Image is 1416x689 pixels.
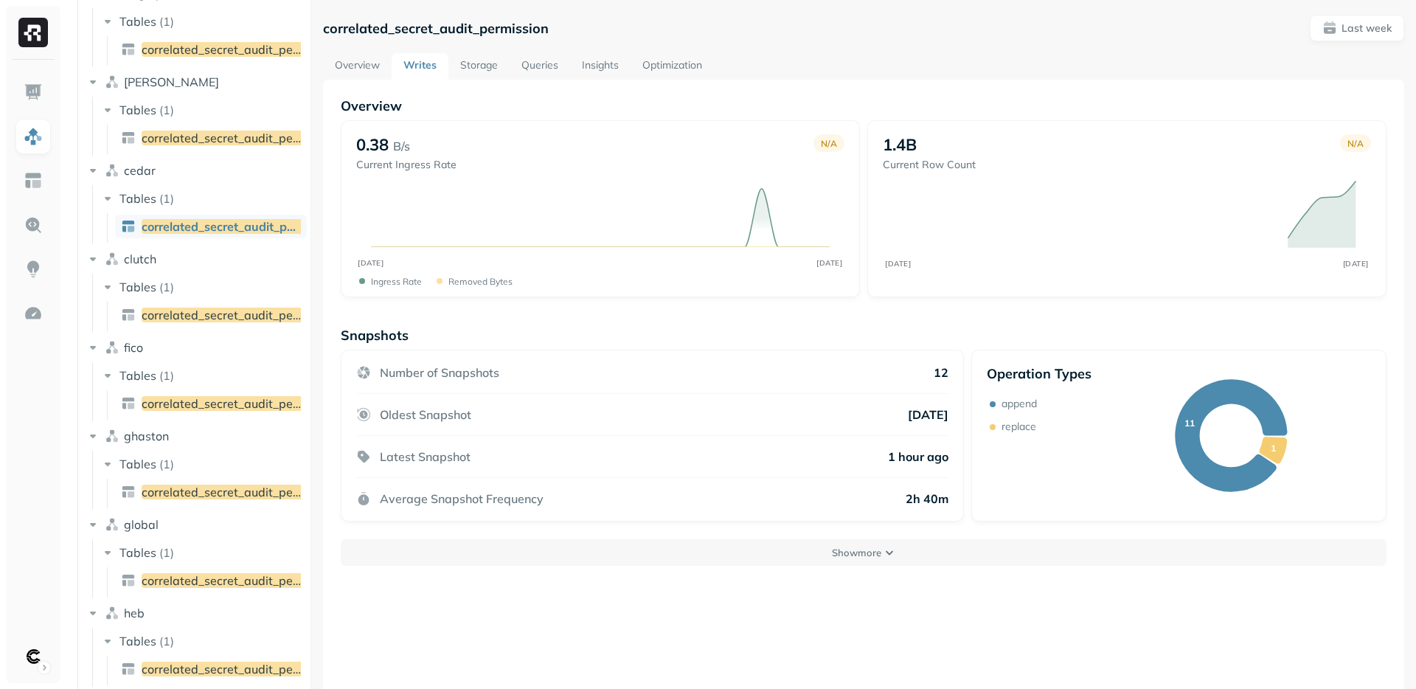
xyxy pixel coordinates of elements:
span: cedar [124,163,156,178]
p: Operation Types [987,365,1091,382]
p: Removed bytes [448,276,513,287]
button: Tables(1) [100,452,306,476]
span: Tables [119,368,156,383]
img: namespace [105,429,119,443]
img: table [121,219,136,234]
p: 1.4B [883,134,917,155]
img: Insights [24,260,43,279]
p: N/A [1347,138,1364,149]
span: [PERSON_NAME] [124,75,219,89]
img: table [121,308,136,322]
p: 0.38 [356,134,389,155]
button: Tables(1) [100,187,306,210]
p: Latest Snapshot [380,449,471,464]
img: namespace [105,517,119,532]
img: table [121,131,136,145]
button: Last week [1310,15,1404,41]
img: Dashboard [24,83,43,102]
img: namespace [105,75,119,89]
span: Tables [119,545,156,560]
p: Number of Snapshots [380,365,499,380]
button: heb [86,601,305,625]
p: Ingress Rate [371,276,422,287]
a: correlated_secret_audit_permission [115,569,307,592]
p: ( 1 ) [159,634,174,648]
span: Tables [119,457,156,471]
img: Query Explorer [24,215,43,235]
span: Tables [119,103,156,117]
tspan: [DATE] [1343,259,1369,268]
img: namespace [105,606,119,620]
img: Clutch [23,646,44,667]
p: replace [1002,420,1036,434]
a: Queries [510,53,570,80]
img: Optimization [24,304,43,323]
img: table [121,662,136,676]
img: Assets [24,127,43,146]
span: correlated_secret_audit_permission [142,219,340,234]
a: Storage [448,53,510,80]
span: Tables [119,191,156,206]
p: N/A [821,138,837,149]
p: ( 1 ) [159,457,174,471]
p: ( 1 ) [159,103,174,117]
p: [DATE] [908,407,948,422]
span: correlated_secret_audit_permission [142,42,339,57]
button: Tables(1) [100,364,306,387]
span: fico [124,340,143,355]
button: global [86,513,305,536]
tspan: [DATE] [817,258,843,267]
span: Tables [119,280,156,294]
button: ghaston [86,424,305,448]
p: Show more [832,546,881,560]
img: table [121,573,136,588]
p: ( 1 ) [159,368,174,383]
p: ( 1 ) [159,191,174,206]
tspan: [DATE] [885,259,911,268]
span: ghaston [124,429,169,443]
span: Tables [119,14,156,29]
p: Current Ingress Rate [356,158,457,172]
img: Ryft [18,18,48,47]
span: Tables [119,634,156,648]
tspan: [DATE] [358,258,384,267]
p: ( 1 ) [159,280,174,294]
span: correlated_secret_audit_permission [142,396,339,411]
img: Asset Explorer [24,171,43,190]
span: global [124,517,159,532]
p: correlated_secret_audit_permission [323,20,549,37]
button: Tables(1) [100,10,306,33]
p: Overview [341,97,1386,114]
button: clutch [86,247,305,271]
button: Tables(1) [100,541,306,564]
p: Average Snapshot Frequency [380,491,544,506]
a: correlated_secret_audit_permission [115,657,307,681]
a: Writes [392,53,448,80]
a: correlated_secret_audit_permission [115,480,307,504]
span: correlated_secret_audit_permission [142,573,339,588]
img: table [121,396,136,411]
img: table [121,42,136,57]
p: ( 1 ) [159,545,174,560]
p: 12 [934,365,948,380]
img: namespace [105,163,119,178]
a: Overview [323,53,392,80]
img: namespace [105,340,119,355]
a: correlated_secret_audit_permission [115,392,307,415]
text: 1 [1271,443,1276,454]
img: table [121,485,136,499]
button: Tables(1) [100,275,306,299]
span: clutch [124,252,156,266]
p: Oldest Snapshot [380,407,471,422]
span: heb [124,606,145,620]
button: [PERSON_NAME] [86,70,305,94]
a: correlated_secret_audit_permission [115,126,307,150]
span: correlated_secret_audit_permission [142,308,339,322]
button: Tables(1) [100,98,306,122]
p: Snapshots [341,327,409,344]
span: correlated_secret_audit_permission [142,131,339,145]
a: correlated_secret_audit_permission [115,215,307,238]
img: namespace [105,252,119,266]
p: ( 1 ) [159,14,174,29]
p: Current Row Count [883,158,976,172]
